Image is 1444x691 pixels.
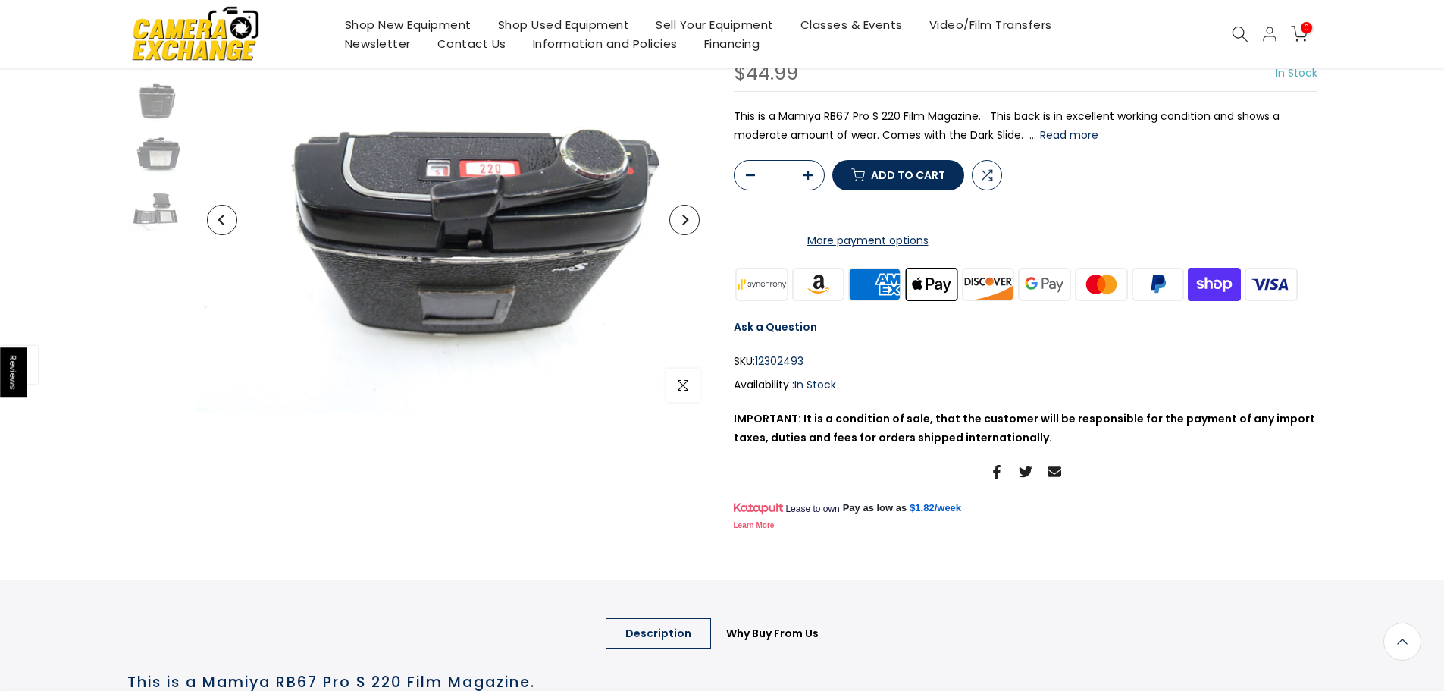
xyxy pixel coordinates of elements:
[990,463,1004,481] a: Share on Facebook
[1129,265,1186,303] img: paypal
[643,15,788,34] a: Sell Your Equipment
[127,133,188,178] img: Mamiya RB Pro S 220 Film Magazine Medium Format Equipment - Medium Format Film Backs Mamiya 12302493
[960,265,1016,303] img: discover
[484,15,643,34] a: Shop Used Equipment
[832,160,964,190] button: Add to cart
[1291,26,1308,42] a: 0
[127,186,188,231] img: Mamiya RB Pro S 220 Film Magazine Medium Format Equipment - Medium Format Film Backs Mamiya 12302493
[1040,128,1098,142] button: Read more
[127,80,188,125] img: Mamiya RB Pro S 220 Film Magazine Medium Format Equipment - Medium Format Film Backs Mamiya 12302493
[606,618,711,649] a: Description
[871,170,945,181] span: Add to cart
[1019,463,1032,481] a: Share on Twitter
[1276,65,1317,80] span: In Stock
[785,503,839,515] span: Lease to own
[669,205,700,235] button: Next
[691,34,773,53] a: Financing
[734,521,775,529] a: Learn More
[734,319,817,335] a: Ask a Question
[910,501,961,515] a: $1.82/week
[706,618,838,649] a: Why Buy From Us
[1383,623,1421,661] a: Back to the top
[331,15,484,34] a: Shop New Equipment
[1242,265,1299,303] img: visa
[734,411,1315,445] strong: IMPORTANT: It is a condition of sale, that the customer will be responsible for the payment of an...
[734,375,1317,394] div: Availability :
[847,265,904,303] img: american express
[424,34,519,53] a: Contact Us
[196,27,711,413] img: Mamiya RB Pro S 220 Film Magazine Medium Format Equipment - Medium Format Film Backs Mamiya 12302493
[843,501,907,515] span: Pay as low as
[787,15,916,34] a: Classes & Events
[790,265,847,303] img: amazon payments
[1301,22,1312,33] span: 0
[1073,265,1129,303] img: master
[916,15,1065,34] a: Video/Film Transfers
[734,265,791,303] img: synchrony
[794,377,836,392] span: In Stock
[1186,265,1243,303] img: shopify pay
[519,34,691,53] a: Information and Policies
[1048,463,1061,481] a: Share on Email
[734,231,1002,250] a: More payment options
[734,64,798,83] div: $44.99
[1016,265,1073,303] img: google pay
[903,265,960,303] img: apple pay
[755,352,803,371] span: 12302493
[734,107,1317,145] p: This is a Mamiya RB67 Pro S 220 Film Magazine. This back is in excellent working condition and sh...
[331,34,424,53] a: Newsletter
[734,352,1317,371] div: SKU:
[207,205,237,235] button: Previous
